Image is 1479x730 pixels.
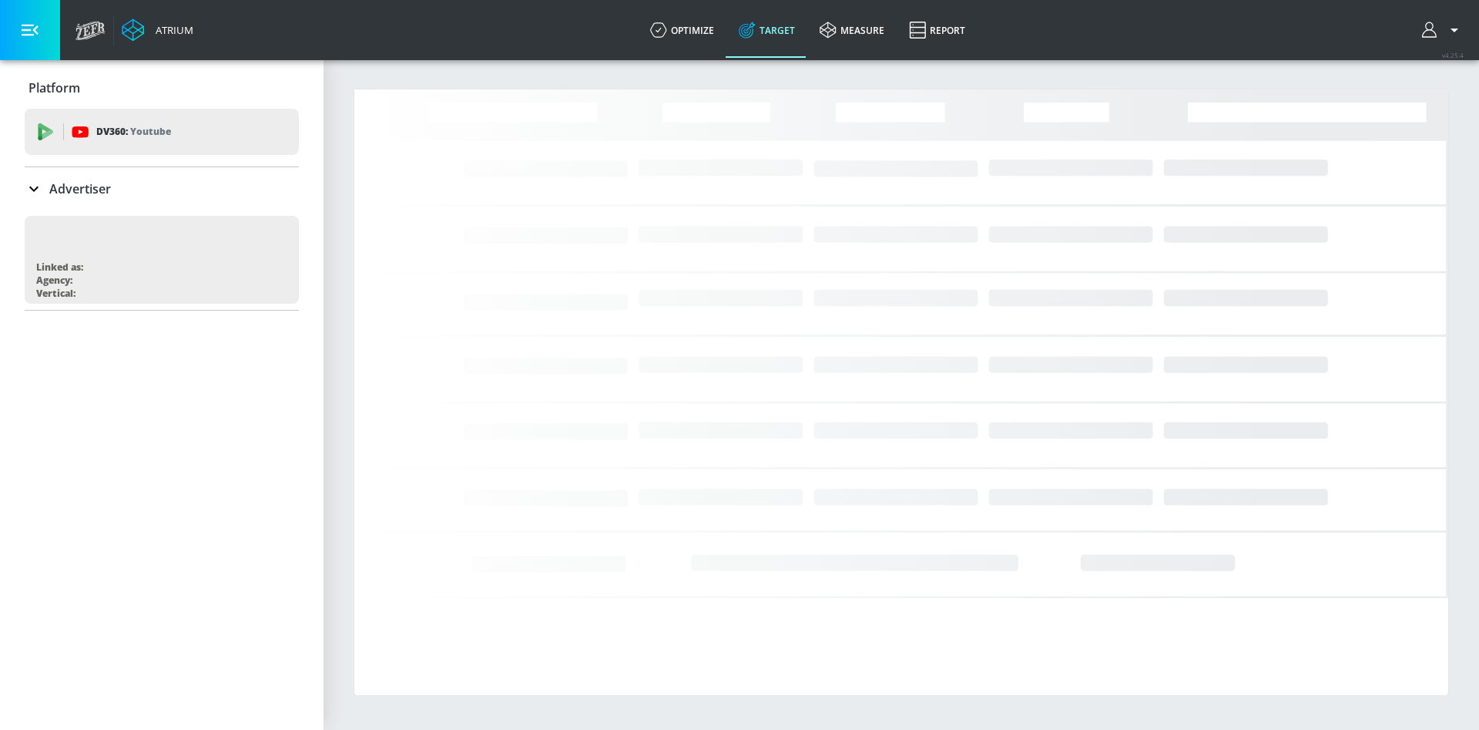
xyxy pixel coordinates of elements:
[36,261,83,274] div: Linked as:
[638,2,726,58] a: optimize
[49,180,111,197] p: Advertiser
[25,109,299,155] div: DV360: Youtube
[25,66,299,109] div: Platform
[130,123,171,140] p: Youtube
[122,19,193,42] a: Atrium
[36,287,75,300] div: Vertical:
[25,216,299,304] div: Linked as:Agency:Vertical:
[25,167,299,210] div: Advertiser
[36,274,72,287] div: Agency:
[96,123,171,140] p: DV360:
[29,79,80,96] p: Platform
[726,2,807,58] a: Target
[149,23,193,37] div: Atrium
[897,2,978,58] a: Report
[807,2,897,58] a: measure
[1442,51,1464,59] span: v 4.25.4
